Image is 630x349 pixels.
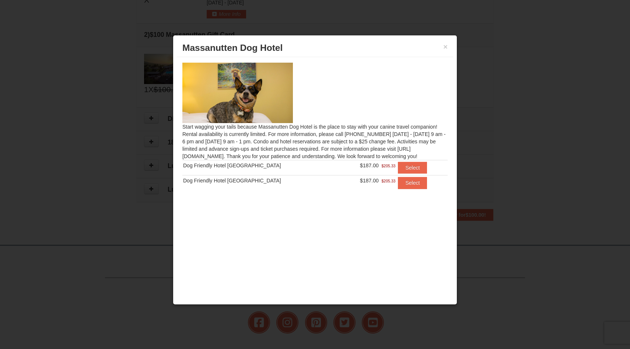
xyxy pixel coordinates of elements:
[381,162,395,170] span: $205.33
[183,162,337,169] div: Dog Friendly Hotel [GEOGRAPHIC_DATA]
[398,177,427,189] button: Select
[183,177,337,184] div: Dog Friendly Hotel [GEOGRAPHIC_DATA]
[443,43,448,50] button: ×
[398,162,427,174] button: Select
[182,63,293,123] img: 27428181-5-81c892a3.jpg
[381,177,395,185] span: $205.33
[360,178,379,184] span: $187.00
[360,163,379,168] span: $187.00
[182,43,283,53] span: Massanutten Dog Hotel
[177,57,453,203] div: Start wagging your tails because Massanutten Dog Hotel is the place to stay with your canine trav...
